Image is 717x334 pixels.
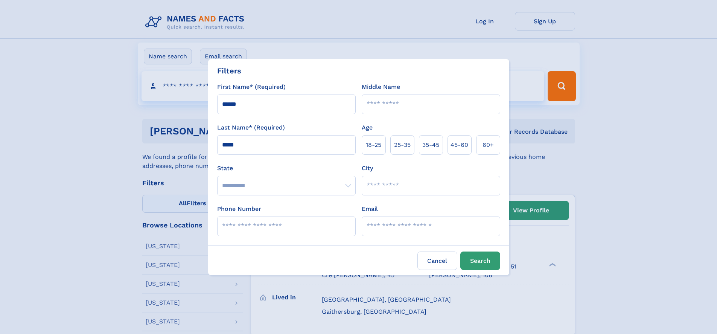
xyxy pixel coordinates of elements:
[217,82,286,92] label: First Name* (Required)
[366,140,381,149] span: 18‑25
[362,82,400,92] label: Middle Name
[217,204,261,214] label: Phone Number
[217,164,356,173] label: State
[394,140,411,149] span: 25‑35
[362,164,373,173] label: City
[422,140,439,149] span: 35‑45
[217,123,285,132] label: Last Name* (Required)
[451,140,468,149] span: 45‑60
[483,140,494,149] span: 60+
[362,123,373,132] label: Age
[460,252,500,270] button: Search
[362,204,378,214] label: Email
[217,65,241,76] div: Filters
[417,252,457,270] label: Cancel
